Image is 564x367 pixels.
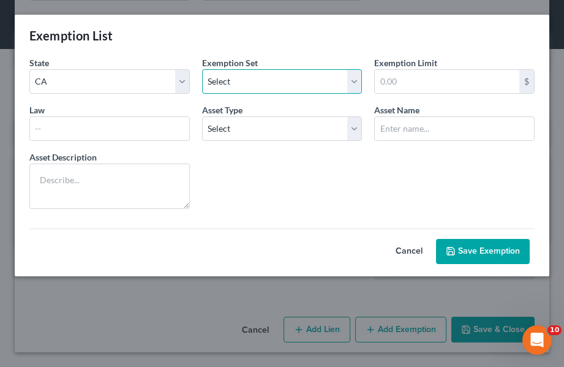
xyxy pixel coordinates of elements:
label: State [29,56,49,69]
span: Asset Description [29,152,97,162]
iframe: Intercom live chat [522,325,552,355]
input: 0.00 [375,70,519,93]
div: $ [519,70,534,93]
span: Law [29,105,45,115]
span: Asset Type [202,105,243,115]
button: Cancel [382,240,436,264]
div: Exemption List [29,27,113,44]
span: Asset Name [374,105,419,115]
input: -- [30,117,189,140]
span: 10 [547,325,562,335]
input: Enter name... [375,117,534,140]
label: Exemption Set [202,56,258,69]
span: Exemption Limit [374,58,437,68]
button: Save Exemption [436,239,530,265]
